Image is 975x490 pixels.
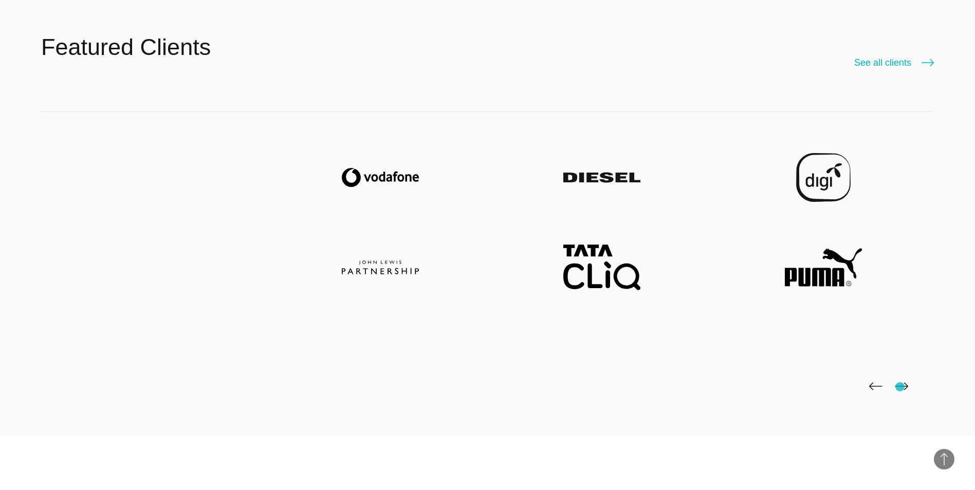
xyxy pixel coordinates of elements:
img: Puma [785,243,862,292]
a: See all clients [854,55,934,70]
img: page-back-black.png [869,382,882,390]
img: Vodafone [342,153,419,202]
h2: Featured Clients [41,32,211,63]
img: John Lewis [342,243,419,292]
img: Digi [785,153,862,202]
img: page-next-black.png [895,382,908,390]
img: Diesel [563,153,640,202]
img: TataCliq [563,243,640,292]
button: Back to Top [934,449,954,469]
